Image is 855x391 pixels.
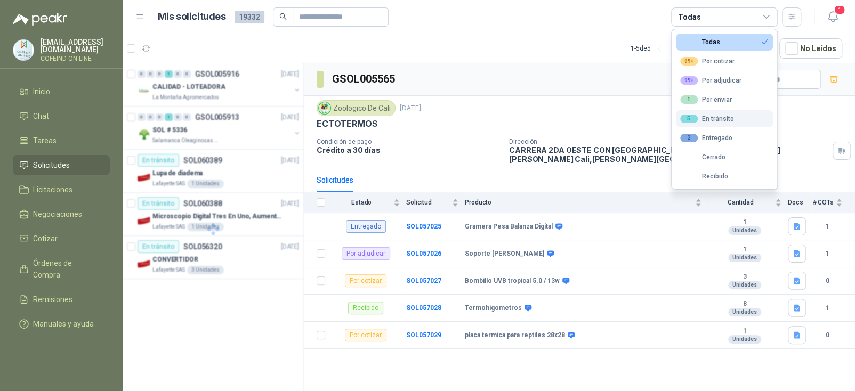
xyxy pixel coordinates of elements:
[13,204,110,224] a: Negociaciones
[400,103,421,113] p: [DATE]
[13,40,34,60] img: Company Logo
[676,129,773,146] button: 2Entregado
[317,145,501,154] p: Crédito a 30 días
[465,223,553,231] b: Gramera Pesa Balanza Digital
[680,115,698,123] div: 5
[465,250,544,258] b: Soporte [PERSON_NAME]
[13,131,110,151] a: Tareas
[13,289,110,309] a: Remisiones
[406,223,441,230] a: SOL057025
[680,76,741,85] div: Por adjudicar
[812,222,842,232] b: 1
[676,168,773,185] button: Recibido
[317,174,353,186] div: Solicitudes
[319,102,330,114] img: Company Logo
[812,249,842,259] b: 1
[465,277,560,286] b: Bombillo UVB tropical 5.0 / 13w
[779,38,842,59] button: No Leídos
[406,304,441,312] a: SOL057028
[13,180,110,200] a: Licitaciones
[680,57,698,66] div: 99+
[708,199,773,206] span: Cantidad
[41,55,110,62] p: COFEIND ON LINE
[708,273,781,281] b: 3
[235,11,264,23] span: 19332
[33,159,70,171] span: Solicitudes
[33,233,58,245] span: Cotizar
[812,330,842,340] b: 0
[680,38,720,46] div: Todas
[676,91,773,108] button: 1Por enviar
[509,145,828,164] p: CARRERA 2DA OESTE CON [GEOGRAPHIC_DATA] / [GEOGRAPHIC_DATA][PERSON_NAME] Cali , [PERSON_NAME][GEO...
[680,95,732,104] div: Por enviar
[13,253,110,285] a: Órdenes de Compra
[728,308,761,316] div: Unidades
[317,118,377,129] p: ECTOTERMOS
[345,329,386,341] div: Por cotizar
[708,246,781,254] b: 1
[33,257,100,281] span: Órdenes de Compra
[13,314,110,334] a: Manuales y ayuda
[33,318,94,330] span: Manuales y ayuda
[823,7,842,27] button: 1
[680,134,698,142] div: 2
[676,53,773,70] button: 99+Por cotizar
[708,300,781,308] b: 8
[812,276,842,286] b: 0
[676,149,773,166] button: Cerrado
[406,277,441,284] a: SOL057027
[812,192,855,213] th: # COTs
[279,13,287,20] span: search
[708,218,781,227] b: 1
[728,281,761,289] div: Unidades
[33,86,50,97] span: Inicio
[33,184,72,195] span: Licitaciones
[332,71,397,87] h3: GSOL005565
[728,335,761,344] div: Unidades
[676,110,773,127] button: 5En tránsito
[676,34,773,51] button: Todas
[13,155,110,175] a: Solicitudes
[788,192,812,213] th: Docs
[509,138,828,145] p: Dirección
[631,40,685,57] div: 1 - 5 de 5
[345,274,386,287] div: Por cotizar
[342,247,390,260] div: Por adjudicar
[465,199,693,206] span: Producto
[680,57,735,66] div: Por cotizar
[708,192,788,213] th: Cantidad
[317,100,396,116] div: Zoologico De Cali
[158,9,226,25] h1: Mis solicitudes
[33,110,49,122] span: Chat
[465,331,565,340] b: placa termica para reptiles 28x28
[680,76,698,85] div: 99+
[406,192,465,213] th: Solicitud
[13,13,67,26] img: Logo peakr
[41,38,110,53] p: [EMAIL_ADDRESS][DOMAIN_NAME]
[465,304,522,313] b: Termohigometros
[680,95,698,104] div: 1
[33,135,57,146] span: Tareas
[406,331,441,339] a: SOL057029
[33,294,72,305] span: Remisiones
[346,220,386,233] div: Entregado
[728,254,761,262] div: Unidades
[348,302,383,314] div: Recibido
[812,303,842,313] b: 1
[680,173,728,180] div: Recibido
[406,199,450,206] span: Solicitud
[406,250,441,257] a: SOL057026
[812,199,834,206] span: # COTs
[332,192,406,213] th: Estado
[332,199,391,206] span: Estado
[317,138,501,145] p: Condición de pago
[708,327,781,336] b: 1
[680,134,732,142] div: Entregado
[465,192,708,213] th: Producto
[13,229,110,249] a: Cotizar
[678,11,700,23] div: Todas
